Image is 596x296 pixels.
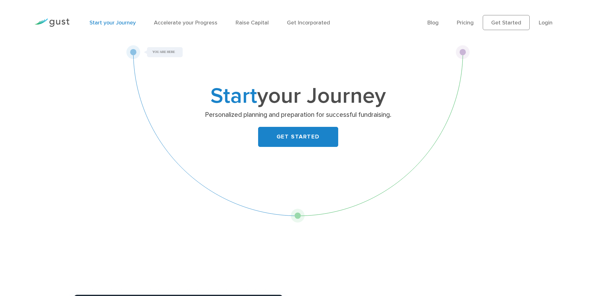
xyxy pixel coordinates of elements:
img: Gust Logo [34,18,69,27]
a: Accelerate your Progress [154,19,217,26]
a: Raise Capital [236,19,269,26]
a: GET STARTED [258,127,338,147]
p: Personalized planning and preparation for successful fundraising. [177,111,419,119]
a: Pricing [457,19,474,26]
h1: your Journey [175,86,422,106]
a: Get Incorporated [287,19,330,26]
a: Start your Journey [89,19,136,26]
a: Get Started [483,15,530,30]
a: Blog [427,19,439,26]
a: Login [539,19,553,26]
span: Start [211,83,257,109]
